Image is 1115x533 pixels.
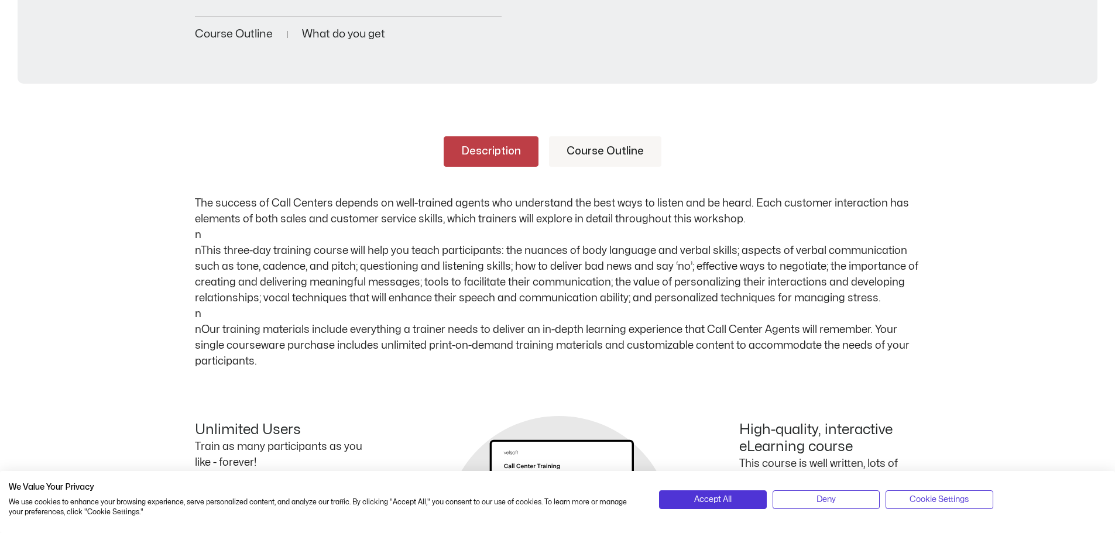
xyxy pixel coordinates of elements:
a: What do you get [302,29,385,40]
a: Description [444,136,538,167]
button: Deny all cookies [773,490,880,509]
p: We use cookies to enhance your browsing experience, serve personalized content, and analyze our t... [9,497,641,517]
button: Adjust cookie preferences [886,490,993,509]
span: Deny [816,493,836,506]
p: This course is well written, lots of interactivity and looks great. [739,456,921,487]
a: Course Outline [549,136,661,167]
span: Accept All [694,493,732,506]
p: The success of Call Centers depends on well-trained agents who understand the best ways to listen... [195,195,921,369]
button: Accept all cookies [659,490,766,509]
a: Course Outline [195,29,273,40]
h4: High-quality, interactive eLearning course [739,422,921,456]
h2: We Value Your Privacy [9,482,641,493]
h4: Unlimited Users [195,422,376,439]
span: Cookie Settings [910,493,969,506]
p: Train as many participants as you like - forever! [195,439,376,470]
